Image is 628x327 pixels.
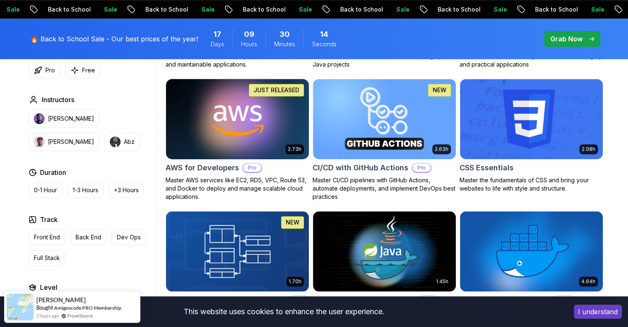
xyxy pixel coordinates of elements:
p: Master the fundamentals of CSS and bring your websites to life with style and structure. [460,176,603,193]
button: instructor imgAbz [104,133,140,151]
p: NEW [286,218,299,227]
p: Sale [383,5,410,14]
p: Dev Ops [117,233,141,241]
h2: Docker for Java Developers [313,294,415,306]
p: Back to School [424,5,481,14]
img: CI/CD with GitHub Actions card [313,79,456,159]
p: [PERSON_NAME] [48,115,94,123]
p: 4.64h [581,278,595,285]
h2: Database Design & Implementation [166,294,286,306]
h2: Duration [40,167,66,177]
button: Pro [28,62,60,78]
p: JUST RELEASED [254,86,299,94]
span: 17 Days [213,29,221,40]
p: Back to School [35,5,91,14]
button: Free [65,62,100,78]
button: Back End [70,229,107,245]
p: [PERSON_NAME] [48,138,94,146]
a: Amigoscode PRO Membership [54,305,121,311]
p: NEW [433,86,446,94]
p: 1.70h [289,278,301,285]
button: Accept cookies [574,305,622,319]
p: Pro [290,296,308,304]
img: Docker for Java Developers card [313,211,456,291]
button: Dev Ops [111,229,146,245]
a: CI/CD with GitHub Actions card2.63hNEWCI/CD with GitHub ActionsProMaster CI/CD pipelines with Git... [313,79,456,201]
p: Back to School [132,5,188,14]
p: Master CI/CD pipelines with GitHub Actions, automate deployments, and implement DevOps best pract... [313,176,456,201]
img: instructor img [34,136,45,147]
p: Back to School [522,5,578,14]
p: Abz [124,138,135,146]
h2: Instructors [42,95,74,105]
h2: Docker For Professionals [460,294,551,306]
a: AWS for Developers card2.73hJUST RELEASEDAWS for DevelopersProMaster AWS services like EC2, RDS, ... [166,79,309,201]
button: instructor img[PERSON_NAME] [28,133,100,151]
span: 14 Seconds [320,29,328,40]
p: Pro [45,66,55,74]
p: Free [82,66,95,74]
p: Sale [188,5,215,14]
p: +3 Hours [114,186,139,194]
button: Front End [28,229,65,245]
p: Full Stack [34,254,60,262]
p: Back to School [230,5,286,14]
p: Advanced database management with SQL, integrity, and practical applications [460,52,603,69]
img: CSS Essentials card [460,79,603,159]
p: Learn how to use Maven to build and manage your Java projects [313,52,456,69]
h2: Level [40,282,57,292]
p: 2.08h [582,146,595,153]
span: 9 Hours [244,29,254,40]
p: Sale [286,5,312,14]
span: Minutes [274,40,295,48]
h2: AWS for Developers [166,162,239,174]
p: 0-1 Hour [34,186,57,194]
p: Sale [578,5,604,14]
span: Hours [241,40,257,48]
span: [PERSON_NAME] [36,296,86,303]
img: AWS for Developers card [162,77,312,161]
p: 🔥 Back to School Sale - Our best prices of the year! [30,34,198,44]
p: 1.45h [436,278,448,285]
a: CSS Essentials card2.08hCSS EssentialsMaster the fundamentals of CSS and bring your websites to l... [460,79,603,193]
button: Full Stack [28,250,65,266]
p: 1-3 Hours [73,186,98,194]
p: Learn advanced Java concepts to build scalable and maintainable applications. [166,52,309,69]
p: Pro [243,164,261,172]
span: 2 hours ago [36,312,59,319]
p: Grab Now [550,34,583,44]
span: 30 Minutes [280,29,290,40]
button: 1-3 Hours [67,182,104,198]
div: This website uses cookies to enhance the user experience. [6,303,562,321]
img: instructor img [34,113,45,124]
p: 2.63h [435,146,448,153]
button: instructor img[PERSON_NAME] [28,110,100,128]
p: Front End [34,233,60,241]
p: 2.73h [288,146,301,153]
button: +3 Hours [109,182,144,198]
span: Seconds [312,40,337,48]
p: Pro [412,164,431,172]
p: Pro [555,296,573,304]
p: Pro [419,296,438,304]
img: Docker For Professionals card [460,211,603,291]
p: Back to School [327,5,383,14]
p: Back End [76,233,101,241]
a: Database Design & Implementation card1.70hNEWDatabase Design & ImplementationProSkills in databas... [166,211,309,325]
h2: CI/CD with GitHub Actions [313,162,408,174]
img: Database Design & Implementation card [166,211,309,291]
p: Sale [91,5,117,14]
span: Days [211,40,224,48]
span: Bought [36,304,53,311]
img: provesource social proof notification image [7,294,33,320]
p: Sale [481,5,507,14]
img: instructor img [110,136,121,147]
a: ProveSource [67,312,93,319]
h2: CSS Essentials [460,162,514,174]
button: 0-1 Hour [28,182,62,198]
h2: Track [40,215,58,224]
p: Master AWS services like EC2, RDS, VPC, Route 53, and Docker to deploy and manage scalable cloud ... [166,176,309,201]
